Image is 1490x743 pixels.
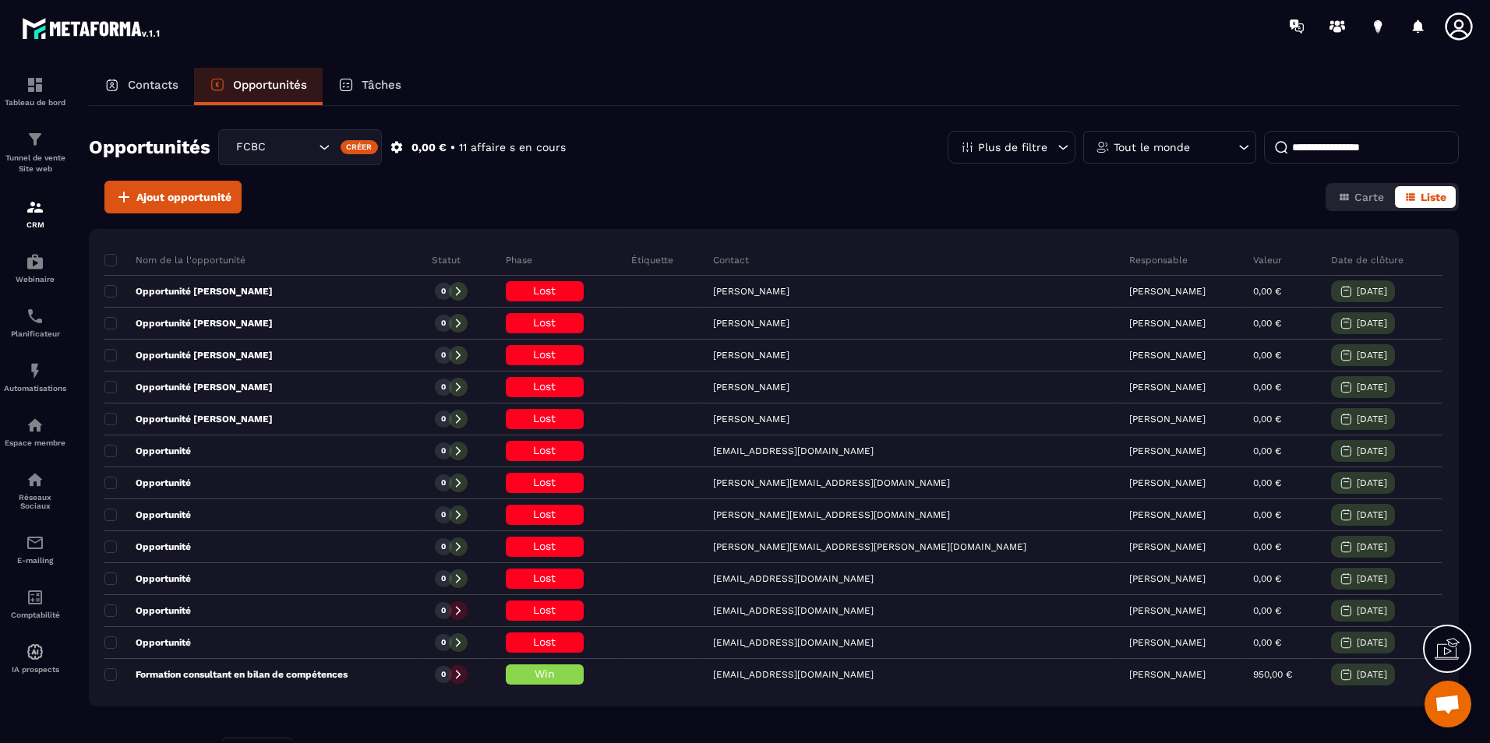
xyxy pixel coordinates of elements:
[104,254,245,266] p: Nom de la l'opportunité
[26,470,44,489] img: social-network
[1357,509,1387,520] p: [DATE]
[287,139,315,156] input: Search for option
[104,381,273,393] p: Opportunité [PERSON_NAME]
[4,275,66,283] p: Webinaire
[1331,254,1403,266] p: Date de clôture
[194,68,323,105] a: Opportunités
[533,444,556,456] span: Lost
[1357,445,1387,456] p: [DATE]
[4,64,66,118] a: formationformationTableau de bord
[26,252,44,271] img: automations
[26,198,44,217] img: formation
[533,348,556,361] span: Lost
[4,611,66,619] p: Comptabilité
[362,78,401,92] p: Tâches
[104,668,348,681] p: Formation consultant en bilan de compétences
[533,508,556,520] span: Lost
[1253,541,1281,552] p: 0,00 €
[4,98,66,107] p: Tableau de bord
[4,118,66,186] a: formationformationTunnel de vente Site web
[4,438,66,447] p: Espace membre
[1357,350,1387,361] p: [DATE]
[1329,186,1393,208] button: Carte
[104,413,273,425] p: Opportunité [PERSON_NAME]
[4,220,66,229] p: CRM
[26,76,44,94] img: formation
[441,669,446,680] p: 0
[459,140,566,155] p: 11 affaire s en cours
[441,477,446,488] p: 0
[1253,669,1292,680] p: 950,00 €
[4,384,66,393] p: Automatisations
[1129,541,1206,552] p: [PERSON_NAME]
[104,445,191,457] p: Opportunité
[1253,254,1282,266] p: Valeur
[1114,142,1190,153] p: Tout le monde
[533,284,556,297] span: Lost
[26,533,44,552] img: email
[1357,573,1387,584] p: [DATE]
[441,509,446,520] p: 0
[1129,350,1206,361] p: [PERSON_NAME]
[1357,477,1387,488] p: [DATE]
[441,637,446,648] p: 0
[533,604,556,616] span: Lost
[128,78,178,92] p: Contacts
[22,14,162,42] img: logo
[411,140,447,155] p: 0,00 €
[26,416,44,435] img: automations
[4,522,66,576] a: emailemailE-mailing
[104,181,242,213] button: Ajout opportunité
[1357,541,1387,552] p: [DATE]
[1253,573,1281,584] p: 0,00 €
[4,459,66,522] a: social-networksocial-networkRéseaux Sociaux
[1129,382,1206,393] p: [PERSON_NAME]
[533,636,556,648] span: Lost
[450,140,455,155] p: •
[441,573,446,584] p: 0
[1129,477,1206,488] p: [PERSON_NAME]
[1129,318,1206,329] p: [PERSON_NAME]
[1253,605,1281,616] p: 0,00 €
[1129,509,1206,520] p: [PERSON_NAME]
[441,382,446,393] p: 0
[1357,286,1387,297] p: [DATE]
[1357,318,1387,329] p: [DATE]
[1253,286,1281,297] p: 0,00 €
[1129,414,1206,424] p: [PERSON_NAME]
[89,132,210,163] h2: Opportunités
[1425,681,1471,727] a: Ouvrir le chat
[4,350,66,404] a: automationsautomationsAutomatisations
[1253,445,1281,456] p: 0,00 €
[104,317,273,329] p: Opportunité [PERSON_NAME]
[4,295,66,350] a: schedulerschedulerPlanificateur
[1129,605,1206,616] p: [PERSON_NAME]
[104,541,191,553] p: Opportunité
[432,254,461,266] p: Statut
[104,636,191,649] p: Opportunité
[104,349,273,361] p: Opportunité [PERSON_NAME]
[4,153,66,174] p: Tunnel de vente Site web
[441,605,446,616] p: 0
[26,361,44,380] img: automations
[104,509,191,521] p: Opportunité
[89,68,194,105] a: Contacts
[441,286,446,297] p: 0
[1129,286,1206,297] p: [PERSON_NAME]
[1421,191,1446,203] span: Liste
[1253,414,1281,424] p: 0,00 €
[4,186,66,241] a: formationformationCRM
[1129,573,1206,584] p: [PERSON_NAME]
[1253,318,1281,329] p: 0,00 €
[441,414,446,424] p: 0
[533,540,556,552] span: Lost
[533,316,556,329] span: Lost
[441,318,446,329] p: 0
[1129,445,1206,456] p: [PERSON_NAME]
[1253,382,1281,393] p: 0,00 €
[104,572,191,585] p: Opportunité
[1129,669,1206,680] p: [PERSON_NAME]
[506,254,532,266] p: Phase
[26,130,44,149] img: formation
[978,142,1047,153] p: Plus de filtre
